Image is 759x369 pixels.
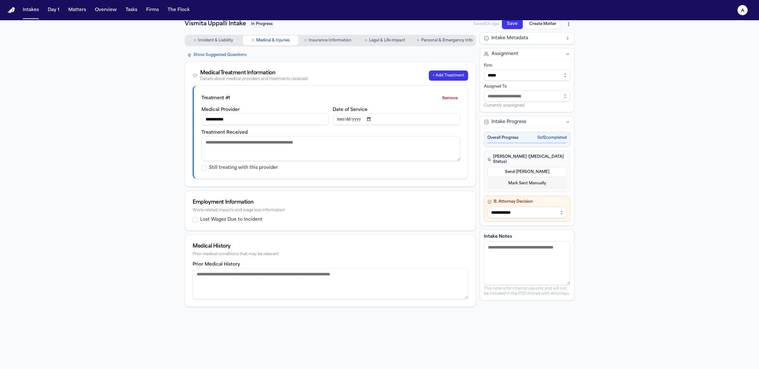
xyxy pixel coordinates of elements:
span: Currently unassigned [484,103,524,108]
span: Assignment [491,51,518,57]
input: Medical provider [201,114,329,125]
button: Show Suggested Questions [185,51,249,59]
span: Saved 13s ago [473,22,499,27]
img: Finch Logo [8,7,15,13]
button: Create Matter [525,19,560,29]
label: Treatment Received [201,130,248,135]
label: Still treating with this provider [209,165,278,171]
button: Go to Medical & Injuries [243,35,299,46]
input: Date of service [333,114,460,125]
button: Send [PERSON_NAME] [487,167,567,177]
span: 0 of 2 completed [537,135,567,140]
h4: B. Attorney Decision [487,199,567,204]
button: Day 1 [45,4,62,16]
button: Remove [440,93,460,103]
div: Treatment # 1 [201,95,230,101]
button: Go to Personal & Emergency Info [414,35,475,46]
button: Overview [92,4,119,16]
span: Incident & Liability [198,38,233,43]
span: ○ [194,37,196,44]
div: Prior medical conditions that may be relevant [193,252,468,257]
span: Personal & Emergency Info [421,38,473,43]
p: This note is for internal use only and will not be included in the PDF shared with attorneys. [484,286,570,296]
button: Intake Metadata [480,33,574,44]
div: Medical History [193,243,468,250]
span: Medical & Injuries [256,38,290,43]
span: Overall Progress [487,135,518,140]
button: More actions [563,18,574,30]
button: Assignment [480,48,574,60]
div: Work-related impacts and wage loss information [193,208,468,213]
span: Insurance Information [309,38,351,43]
textarea: Treatment received [201,136,460,161]
button: Matters [66,4,89,16]
span: ○ [417,37,419,44]
textarea: Prior medical history [193,268,468,299]
button: The Flock [165,4,192,16]
span: ○ [251,37,254,44]
button: Firms [144,4,161,16]
label: Prior Medical History [193,262,240,267]
textarea: Intake notes [484,241,570,285]
div: Medical Treatment Information [200,69,307,77]
label: Medical Provider [201,108,240,112]
button: Intake Progress [480,116,574,128]
div: Details about medical providers and treatments received [200,77,307,82]
button: Go to Insurance Information [300,35,356,46]
input: Select firm [484,70,570,81]
button: Go to Legal & Life Impact [357,35,413,46]
label: Lost Wages Due to Incident [200,217,262,223]
span: Intake Metadata [491,35,528,41]
a: Home [8,7,15,13]
span: In Progress [249,20,275,28]
span: ○ [365,37,367,44]
h1: Vismita Uppalli Intake [185,20,246,28]
span: Intake Progress [491,119,526,125]
input: Assign to staff member [484,90,570,102]
label: Intake Notes [484,234,570,240]
span: Legal & Life Impact [369,38,405,43]
h4: [PERSON_NAME] ([MEDICAL_DATA] Status) [487,154,567,164]
div: Assigned To [484,84,570,89]
button: Intakes [20,4,41,16]
button: Go to Incident & Liability [185,35,241,46]
button: + Add Treatment [429,71,468,81]
div: Firm [484,63,570,68]
label: Date of Service [333,108,367,112]
button: Save [502,19,523,29]
button: Tasks [123,4,140,16]
button: Mark Sent Manually [487,178,567,188]
span: ○ [304,37,306,44]
div: Employment Information [193,199,468,206]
